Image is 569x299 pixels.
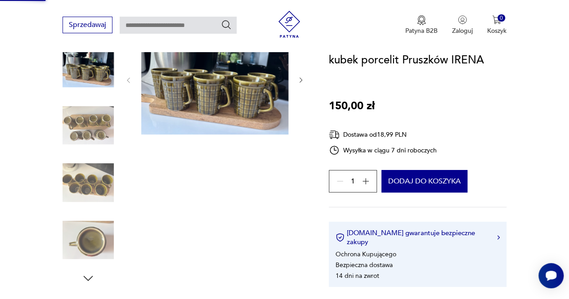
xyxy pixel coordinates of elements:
button: [DOMAIN_NAME] gwarantuje bezpieczne zakupy [336,228,500,246]
a: Ikona medaluPatyna B2B [405,15,438,35]
img: Zdjęcie produktu kubek porcelit Pruszków IRENA [141,24,288,134]
button: Zaloguj [452,15,473,35]
p: Zaloguj [452,27,473,35]
button: Sprzedawaj [63,17,112,33]
button: Dodaj do koszyka [381,170,467,192]
iframe: Smartsupp widget button [538,263,564,288]
img: Ikonka użytkownika [458,15,467,24]
span: 1 [351,179,355,184]
img: Zdjęcie produktu kubek porcelit Pruszków IRENA [63,214,114,266]
p: Patyna B2B [405,27,438,35]
img: Zdjęcie produktu kubek porcelit Pruszków IRENA [63,157,114,208]
img: Ikona medalu [417,15,426,25]
button: Szukaj [221,19,232,30]
h1: kubek porcelit Pruszków IRENA [329,52,484,69]
img: Ikona strzałki w prawo [497,235,500,240]
li: 14 dni na zwrot [336,272,379,280]
p: Koszyk [487,27,506,35]
div: Wysyłka w ciągu 7 dni roboczych [329,145,437,156]
p: 150,00 zł [329,98,375,115]
button: 0Koszyk [487,15,506,35]
button: Patyna B2B [405,15,438,35]
img: Ikona certyfikatu [336,233,345,242]
div: 0 [497,14,505,22]
div: Dostawa od 18,99 PLN [329,129,437,140]
img: Ikona koszyka [492,15,501,24]
img: Zdjęcie produktu kubek porcelit Pruszków IRENA [63,100,114,151]
li: Ochrona Kupującego [336,250,396,259]
li: Bezpieczna dostawa [336,261,393,269]
a: Sprzedawaj [63,22,112,29]
img: Patyna - sklep z meblami i dekoracjami vintage [276,11,303,38]
img: Zdjęcie produktu kubek porcelit Pruszków IRENA [63,42,114,94]
img: Ikona dostawy [329,129,340,140]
